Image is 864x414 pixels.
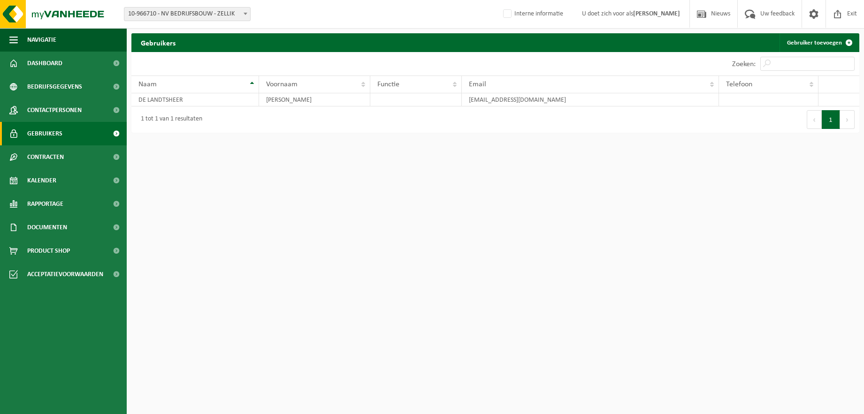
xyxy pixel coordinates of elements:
button: Previous [807,110,822,129]
iframe: chat widget [5,393,157,414]
span: Bedrijfsgegevens [27,75,82,98]
td: DE LANDTSHEER [131,93,259,106]
span: Product Shop [27,239,70,263]
span: Email [469,81,486,88]
span: Contactpersonen [27,98,82,122]
strong: [PERSON_NAME] [633,10,680,17]
span: 10-966710 - NV BEDRIJFSBOUW - ZELLIK [124,7,251,21]
span: Gebruikers [27,122,62,145]
span: Kalender [27,169,56,192]
span: Contracten [27,145,64,169]
span: 10-966710 - NV BEDRIJFSBOUW - ZELLIK [124,8,250,21]
span: Rapportage [27,192,63,216]
td: [EMAIL_ADDRESS][DOMAIN_NAME] [462,93,719,106]
span: Documenten [27,216,67,239]
span: Naam [138,81,157,88]
label: Zoeken: [732,60,756,68]
button: 1 [822,110,840,129]
div: 1 tot 1 van 1 resultaten [136,111,202,128]
span: Voornaam [266,81,298,88]
label: Interne informatie [501,7,563,21]
span: Navigatie [27,28,56,52]
span: Functie [377,81,399,88]
span: Acceptatievoorwaarden [27,263,103,286]
span: Dashboard [27,52,62,75]
span: Telefoon [726,81,752,88]
button: Next [840,110,855,129]
a: Gebruiker toevoegen [780,33,858,52]
td: [PERSON_NAME] [259,93,370,106]
h2: Gebruikers [131,33,185,52]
